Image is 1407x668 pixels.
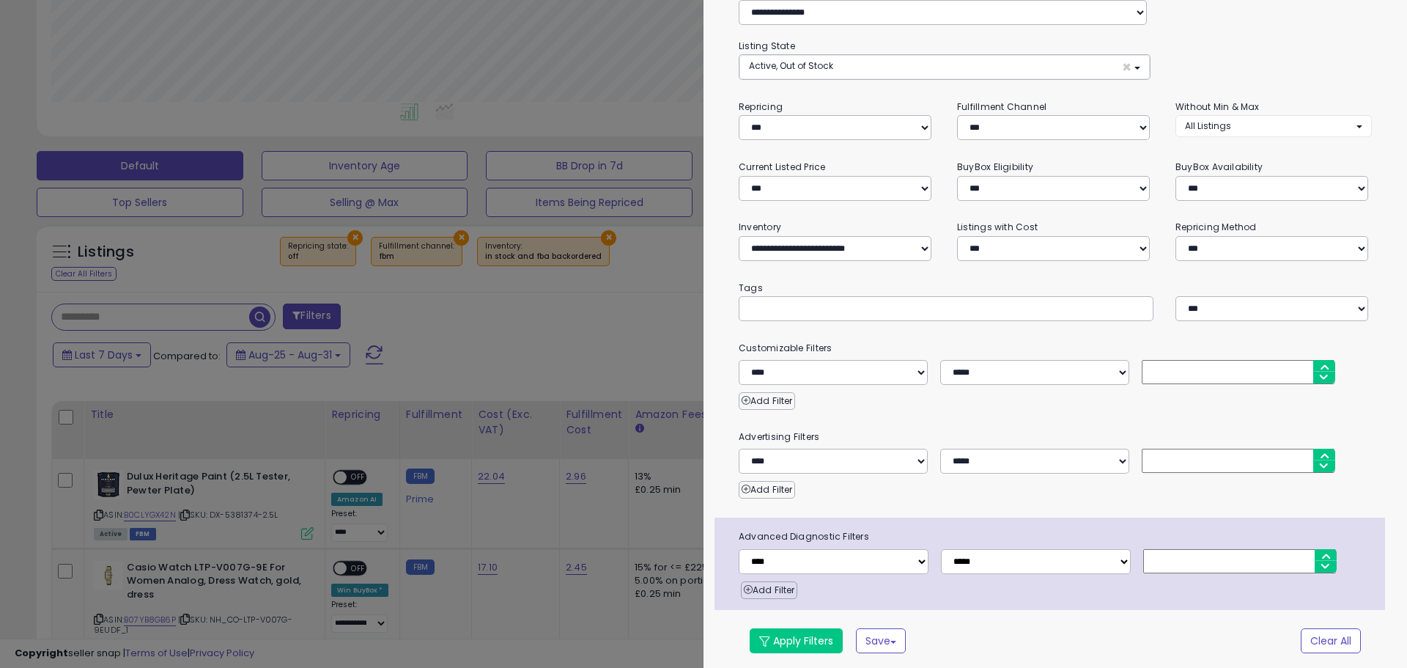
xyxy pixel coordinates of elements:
small: Fulfillment Channel [957,100,1046,113]
small: Advertising Filters [728,429,1383,445]
button: Add Filter [739,481,795,499]
small: Repricing [739,100,783,113]
small: BuyBox Eligibility [957,161,1033,173]
button: Add Filter [741,581,797,599]
button: Add Filter [739,392,795,410]
small: Tags [728,280,1383,296]
span: Advanced Diagnostic Filters [728,529,1385,545]
button: Clear All [1301,628,1361,653]
small: BuyBox Availability [1175,161,1263,173]
small: Listing State [739,40,795,52]
span: × [1122,59,1131,75]
button: Save [856,628,906,653]
button: All Listings [1175,115,1372,136]
button: Active, Out of Stock × [739,55,1150,79]
small: Repricing Method [1175,221,1257,233]
span: Active, Out of Stock [749,59,833,72]
small: Inventory [739,221,781,233]
span: All Listings [1185,120,1231,132]
small: Current Listed Price [739,161,825,173]
button: Apply Filters [750,628,843,653]
small: Without Min & Max [1175,100,1260,113]
small: Customizable Filters [728,340,1383,356]
small: Listings with Cost [957,221,1038,233]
